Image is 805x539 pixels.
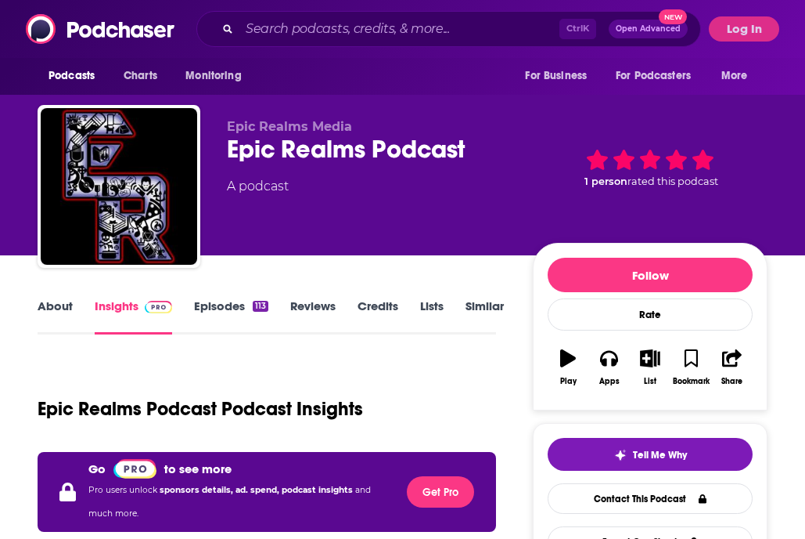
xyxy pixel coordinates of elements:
[239,16,559,42] input: Search podcasts, credits, & more...
[253,301,268,312] div: 113
[38,397,363,421] h1: Epic Realms Podcast Podcast Insights
[465,298,504,335] a: Similar
[174,61,261,91] button: open menu
[113,61,167,91] a: Charts
[588,339,629,396] button: Apps
[709,16,779,42] button: Log In
[710,61,767,91] button: open menu
[38,298,73,335] a: About
[145,301,172,313] img: Podchaser Pro
[599,377,620,386] div: Apps
[290,298,336,335] a: Reviews
[644,377,656,386] div: List
[95,298,172,335] a: InsightsPodchaser Pro
[627,175,718,187] span: rated this podcast
[88,479,394,526] p: Pro users unlock and much more.
[88,461,106,476] p: Go
[227,119,352,134] span: Epic Realms Media
[548,298,753,331] div: Rate
[559,19,596,39] span: Ctrl K
[560,377,577,386] div: Play
[633,449,687,461] span: Tell Me Why
[606,61,713,91] button: open menu
[113,458,156,479] a: Pro website
[525,65,587,87] span: For Business
[721,377,742,386] div: Share
[38,61,115,91] button: open menu
[160,485,355,495] span: sponsors details, ad. spend, podcast insights
[673,377,710,386] div: Bookmark
[548,339,588,396] button: Play
[407,476,474,508] button: Get Pro
[584,175,627,187] span: 1 person
[548,258,753,292] button: Follow
[548,438,753,471] button: tell me why sparkleTell Me Why
[113,459,156,479] img: Podchaser Pro
[712,339,753,396] button: Share
[227,177,289,196] div: A podcast
[670,339,711,396] button: Bookmark
[41,108,197,265] img: Epic Realms Podcast
[533,119,767,216] div: 1 personrated this podcast
[194,298,268,335] a: Episodes113
[616,65,691,87] span: For Podcasters
[26,14,176,44] img: Podchaser - Follow, Share and Rate Podcasts
[49,65,95,87] span: Podcasts
[659,9,687,24] span: New
[630,339,670,396] button: List
[124,65,157,87] span: Charts
[196,11,701,47] div: Search podcasts, credits, & more...
[358,298,398,335] a: Credits
[548,483,753,514] a: Contact This Podcast
[164,461,232,476] p: to see more
[614,449,627,461] img: tell me why sparkle
[185,65,241,87] span: Monitoring
[420,298,444,335] a: Lists
[721,65,748,87] span: More
[616,25,681,33] span: Open Advanced
[609,20,688,38] button: Open AdvancedNew
[514,61,606,91] button: open menu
